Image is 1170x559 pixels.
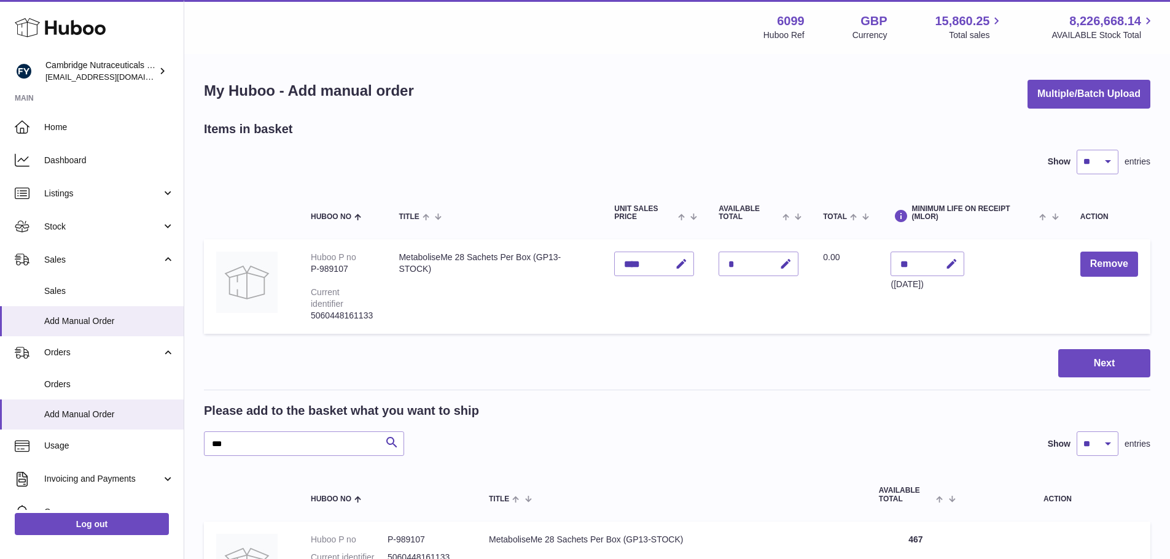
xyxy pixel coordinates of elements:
span: entries [1125,438,1150,450]
span: Dashboard [44,155,174,166]
strong: GBP [860,13,887,29]
span: Huboo no [311,495,351,503]
span: Total [823,213,847,221]
span: Add Manual Order [44,409,174,420]
div: Huboo P no [311,252,356,262]
span: Listings [44,188,162,199]
span: AVAILABLE Total [719,205,779,221]
dd: P-989107 [388,534,464,546]
button: Next [1058,349,1150,378]
span: Orders [44,379,174,390]
td: MetaboliseMe 28 Sachets Per Box (GP13-STOCK) [386,239,602,333]
a: Log out [15,513,169,535]
span: Cases [44,506,174,518]
th: Action [965,474,1150,515]
span: AVAILABLE Stock Total [1051,29,1155,41]
h1: My Huboo - Add manual order [204,81,414,101]
span: 15,860.25 [935,13,989,29]
span: Total sales [949,29,1004,41]
div: Huboo Ref [763,29,805,41]
span: Title [399,213,419,221]
button: Multiple/Batch Upload [1028,80,1150,109]
span: Sales [44,285,174,297]
span: Minimum Life On Receipt (MLOR) [911,205,1036,221]
div: Action [1080,213,1138,221]
span: Invoicing and Payments [44,473,162,485]
span: Huboo no [311,213,351,221]
span: [EMAIL_ADDRESS][DOMAIN_NAME] [45,72,181,82]
a: 8,226,668.14 AVAILABLE Stock Total [1051,13,1155,41]
img: MetaboliseMe 28 Sachets Per Box (GP13-STOCK) [216,252,278,313]
span: Usage [44,440,174,452]
span: Add Manual Order [44,315,174,327]
span: Unit Sales Price [614,205,675,221]
h2: Items in basket [204,121,293,137]
a: 15,860.25 Total sales [935,13,1004,41]
div: Cambridge Nutraceuticals Ltd [45,60,156,83]
span: 0.00 [823,252,840,262]
span: 8,226,668.14 [1069,13,1141,29]
div: Current identifier [311,287,343,309]
div: 5060448161133 [311,310,374,322]
label: Show [1048,156,1071,168]
dt: Huboo P no [311,534,388,546]
div: Currency [852,29,887,41]
div: P-989107 [311,263,374,275]
span: Stock [44,221,162,233]
label: Show [1048,438,1071,450]
span: Orders [44,347,162,358]
img: huboo@camnutra.com [15,62,33,80]
span: AVAILABLE Total [879,487,934,503]
strong: 6099 [777,13,805,29]
span: entries [1125,156,1150,168]
span: Sales [44,254,162,266]
span: Title [489,495,509,503]
h2: Please add to the basket what you want to ship [204,403,479,419]
button: Remove [1080,252,1138,277]
div: ([DATE]) [891,279,964,290]
span: Home [44,121,174,133]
